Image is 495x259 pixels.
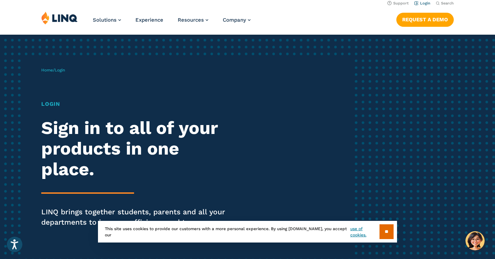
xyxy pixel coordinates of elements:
a: Company [223,17,251,23]
img: LINQ | K‑12 Software [41,11,78,24]
a: Support [387,1,409,5]
nav: Primary Navigation [93,11,251,34]
a: use of cookies. [350,226,379,238]
span: Search [441,1,454,5]
a: Experience [135,17,163,23]
button: Hello, have a question? Let’s chat. [465,231,485,250]
span: Login [55,68,65,72]
a: Solutions [93,17,121,23]
a: Resources [178,17,208,23]
p: LINQ brings together students, parents and all your departments to improve efficiency and transpa... [41,207,232,227]
a: Request a Demo [396,13,454,26]
span: / [41,68,65,72]
nav: Button Navigation [396,11,454,26]
h1: Login [41,100,232,108]
span: Solutions [93,17,117,23]
h2: Sign in to all of your products in one place. [41,118,232,179]
a: Login [414,1,430,5]
a: Home [41,68,53,72]
button: Open Search Bar [436,1,454,6]
div: This site uses cookies to provide our customers with a more personal experience. By using [DOMAIN... [98,221,397,243]
span: Resources [178,17,204,23]
span: Company [223,17,246,23]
